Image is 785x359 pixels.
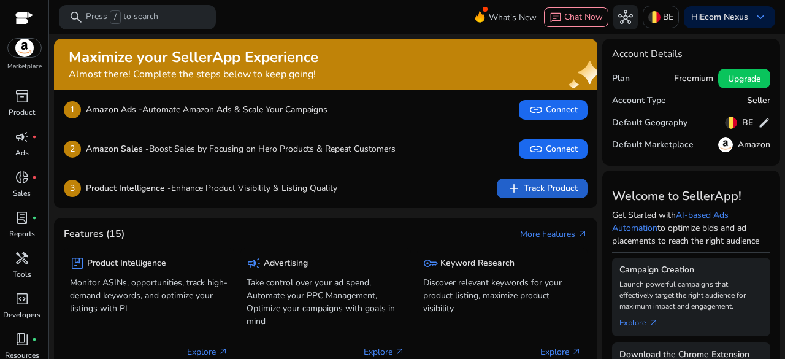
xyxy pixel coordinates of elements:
[507,181,578,196] span: Track Product
[619,312,668,329] a: Explorearrow_outward
[9,228,35,239] p: Reports
[564,11,603,23] span: Chat Now
[612,209,729,234] a: AI-based Ads Automation
[13,269,31,280] p: Tools
[529,142,578,156] span: Connect
[742,118,753,128] h5: BE
[86,142,396,155] p: Boost Sales by Focusing on Hero Products & Repeat Customers
[64,141,81,158] p: 2
[64,228,124,240] h4: Features (15)
[87,258,166,269] h5: Product Intelligence
[247,256,261,271] span: campaign
[364,345,405,358] p: Explore
[613,5,638,29] button: hub
[15,332,29,347] span: book_4
[519,100,588,120] button: linkConnect
[69,69,318,80] h4: Almost there! Complete the steps below to keep going!
[64,180,81,197] p: 3
[15,210,29,225] span: lab_profile
[718,69,770,88] button: Upgrade
[440,258,515,269] h5: Keyword Research
[86,104,142,115] b: Amazon Ads -
[69,48,318,66] h2: Maximize your SellerApp Experience
[540,345,581,358] p: Explore
[663,6,673,28] p: BE
[519,139,588,159] button: linkConnect
[15,170,29,185] span: donut_small
[691,13,748,21] p: Hi
[578,229,588,239] span: arrow_outward
[529,102,543,117] span: link
[70,276,228,315] p: Monitor ASINs, opportunities, track high-demand keywords, and optimize your listings with PI
[612,209,770,247] p: Get Started with to optimize bids and ad placements to reach the right audience
[758,117,770,129] span: edit
[395,347,405,357] span: arrow_outward
[86,182,171,194] b: Product Intelligence -
[648,11,661,23] img: be.svg
[247,276,405,328] p: Take control over your ad spend, Automate your PPC Management, Optimize your campaigns with goals...
[15,251,29,266] span: handyman
[725,117,737,129] img: be.svg
[15,89,29,104] span: inventory_2
[649,318,659,328] span: arrow_outward
[619,279,763,312] p: Launch powerful campaigns that effectively target the right audience for maximum impact and engag...
[86,10,158,24] p: Press to search
[69,10,83,25] span: search
[7,62,42,71] p: Marketplace
[718,137,733,152] img: amazon.svg
[15,147,29,158] p: Ads
[32,215,37,220] span: fiber_manual_record
[86,143,149,155] b: Amazon Sales -
[86,103,327,116] p: Automate Amazon Ads & Scale Your Campaigns
[15,291,29,306] span: code_blocks
[612,118,687,128] h5: Default Geography
[747,96,770,106] h5: Seller
[32,175,37,180] span: fiber_manual_record
[529,102,578,117] span: Connect
[32,134,37,139] span: fiber_manual_record
[110,10,121,24] span: /
[728,72,760,85] span: Upgrade
[8,39,41,57] img: amazon.svg
[520,228,588,241] a: More Featuresarrow_outward
[3,309,40,320] p: Developers
[674,74,713,84] h5: Freemium
[612,96,666,106] h5: Account Type
[9,107,35,118] p: Product
[544,7,608,27] button: chatChat Now
[489,7,537,28] span: What's New
[619,265,763,276] h5: Campaign Creation
[529,142,543,156] span: link
[738,140,770,150] h5: Amazon
[572,347,581,357] span: arrow_outward
[70,256,85,271] span: package
[497,179,588,198] button: addTrack Product
[218,347,228,357] span: arrow_outward
[612,48,770,60] h4: Account Details
[423,256,438,271] span: key
[618,10,633,25] span: hub
[187,345,228,358] p: Explore
[15,129,29,144] span: campaign
[86,182,337,195] p: Enhance Product Visibility & Listing Quality
[700,11,748,23] b: Ecom Nexus
[423,276,581,315] p: Discover relevant keywords for your product listing, maximize product visibility
[32,337,37,342] span: fiber_manual_record
[753,10,768,25] span: keyboard_arrow_down
[264,258,308,269] h5: Advertising
[612,140,694,150] h5: Default Marketplace
[507,181,521,196] span: add
[612,189,770,204] h3: Welcome to SellerApp!
[13,188,31,199] p: Sales
[612,74,630,84] h5: Plan
[549,12,562,24] span: chat
[64,101,81,118] p: 1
